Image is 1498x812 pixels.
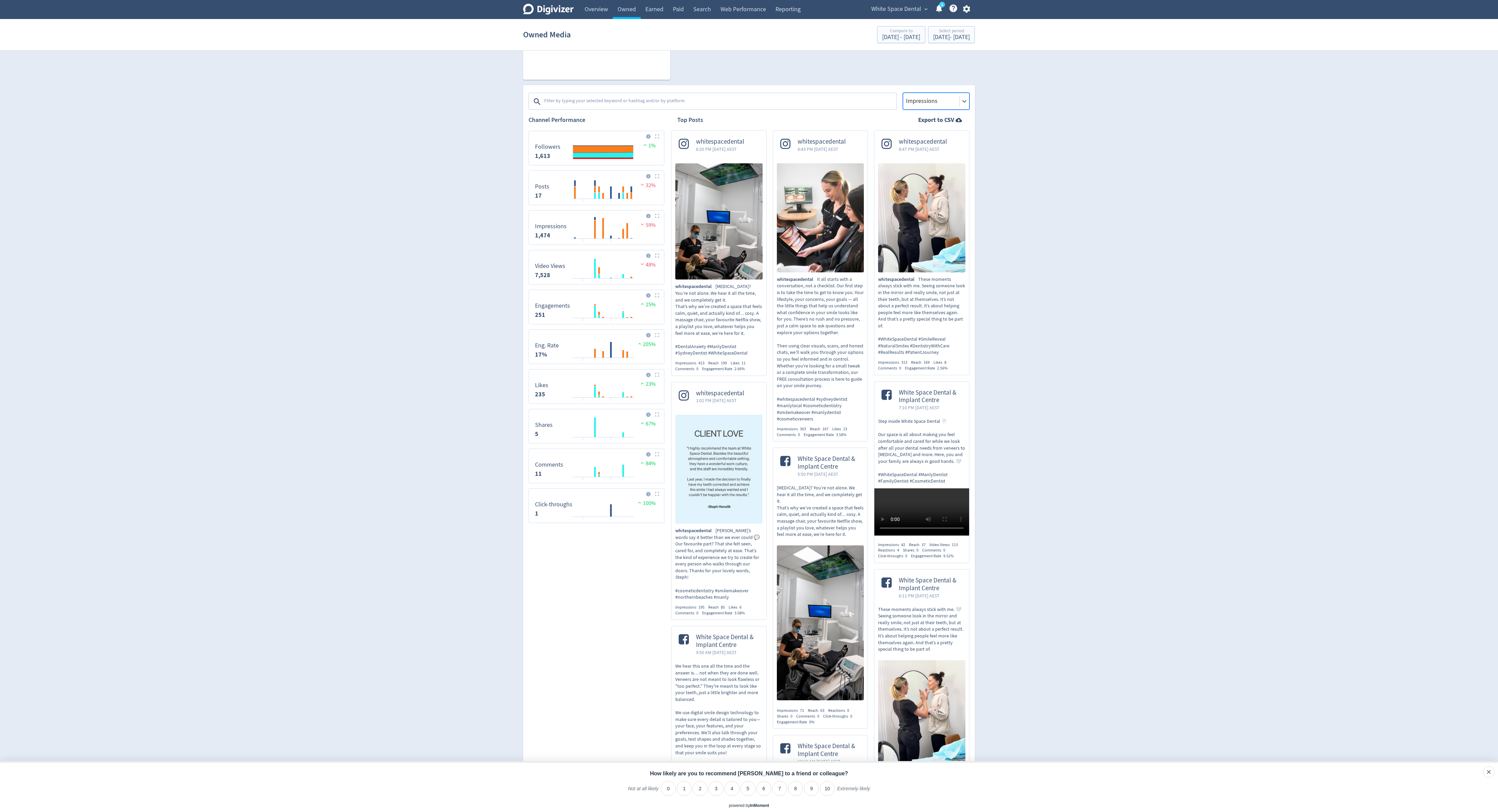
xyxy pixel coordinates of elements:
strong: 1,613 [535,152,550,160]
img: Placeholder [655,214,659,218]
text: 01/09 [607,400,615,405]
span: 3.58% [836,432,846,437]
span: 0 [905,553,907,559]
text: 01/09 [607,241,615,246]
img: positive-performance.svg [642,142,648,147]
button: White Space Dental [869,4,929,15]
text: 25/08 [579,201,587,206]
li: 1 [677,781,692,796]
img: Placeholder [655,253,659,258]
div: Engagement Rate [911,553,958,559]
span: 13 [843,426,847,432]
a: whitespacedental8:47 PM [DATE] AESTThese moments always stick with me. Seeing someone look in the... [874,131,969,371]
span: White Space Dental & Implant Centre [899,577,962,592]
a: 1 [939,2,945,7]
span: 1% [642,142,656,149]
button: Compare to[DATE] - [DATE] [877,26,925,43]
span: 0 [850,714,852,719]
span: 85 [721,605,725,610]
strong: 235 [535,390,545,398]
div: Engagement Rate [905,365,951,371]
div: Comments [878,365,905,371]
text: 01/09 [607,440,615,445]
text: 25/08 [579,321,587,325]
span: 6 [739,605,742,610]
svg: Followers 1,613 [532,134,661,162]
h2: Top Posts [677,116,703,124]
img: Placeholder [655,333,659,337]
p: [MEDICAL_DATA]? You’re not alone. We hear it all the time, and we completely get it. That’s why w... [777,485,864,538]
svg: Impressions 1,474 [532,213,661,242]
div: Impressions [878,542,909,548]
span: whitespacedental [675,527,715,534]
li: 10 [820,781,835,796]
div: powered by inmoment [729,803,769,809]
img: negative-performance.svg [639,182,646,187]
span: 363 [800,426,806,432]
li: 4 [725,781,739,796]
div: Click-throughs [878,553,911,559]
span: 0 [899,365,901,371]
span: 0 [847,708,849,713]
div: Comments [796,714,823,719]
div: Reach [708,360,731,366]
span: 9:50 AM [DATE] AEST [696,649,759,656]
text: 25/08 [579,241,587,246]
li: 2 [693,781,708,796]
dt: Comments [535,461,563,469]
span: 0 [696,610,698,616]
strong: 251 [535,311,545,319]
li: 9 [804,781,819,796]
dt: Posts [535,183,549,191]
div: [DATE] - [DATE] [933,34,970,40]
svg: Eng. Rate 17% [532,332,661,361]
li: 0 [661,781,676,796]
div: Click-throughs [823,714,856,719]
li: 3 [709,781,724,796]
svg: Video Views 7,528 [532,253,661,282]
svg: Click-throughs 1 [532,491,661,520]
span: White Space Dental [871,4,921,15]
svg: Comments 11 [532,452,661,480]
img: Placeholder [655,373,659,377]
dt: Impressions [535,222,567,230]
span: 113 [952,542,958,547]
dt: Shares [535,421,553,429]
text: 25/08 [579,400,587,405]
img: negative-performance.svg [639,261,646,267]
div: Reach [808,708,828,714]
img: Placeholder [655,412,659,417]
span: 37 [922,542,926,547]
strong: 1 [535,509,538,518]
span: 1:02 PM [DATE] AEST [696,397,744,404]
span: 0% [809,719,815,725]
span: White Space Dental & Implant Centre [798,455,861,471]
span: White Space Dental & Implant Centre [899,389,962,404]
img: positive-performance.svg [636,341,643,346]
span: 84% [639,460,656,467]
span: 9.52% [943,553,954,559]
strong: Export to CSV [918,116,954,124]
span: whitespacedental [878,276,918,283]
span: 11 [742,360,746,366]
span: 313 [901,360,907,365]
text: 25/08 [579,440,587,445]
span: 4 [897,547,899,553]
span: 199 [721,360,727,366]
svg: Engagements 251 [532,293,661,321]
div: Impressions [777,708,808,714]
span: whitespacedental [899,138,947,146]
p: These moments always stick with me. Seeing someone look in the mirror and really smile, not just ... [878,276,965,356]
svg: Shares 5 [532,412,661,440]
img: Placeholder [655,134,659,139]
a: whitespacedental6:20 PM [DATE] AESTDental anxiety? You’re not alone. We hear it all the time, and... [672,131,766,372]
span: 6:11 PM [DATE] AEST [899,592,962,599]
span: 8 [944,360,946,365]
span: 195 [698,605,705,610]
div: Shares [903,547,922,553]
text: 1 [941,2,943,7]
span: whitespacedental [777,276,817,283]
div: Reach [909,542,929,548]
img: Placeholder [655,293,659,297]
strong: 7,528 [535,271,550,279]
